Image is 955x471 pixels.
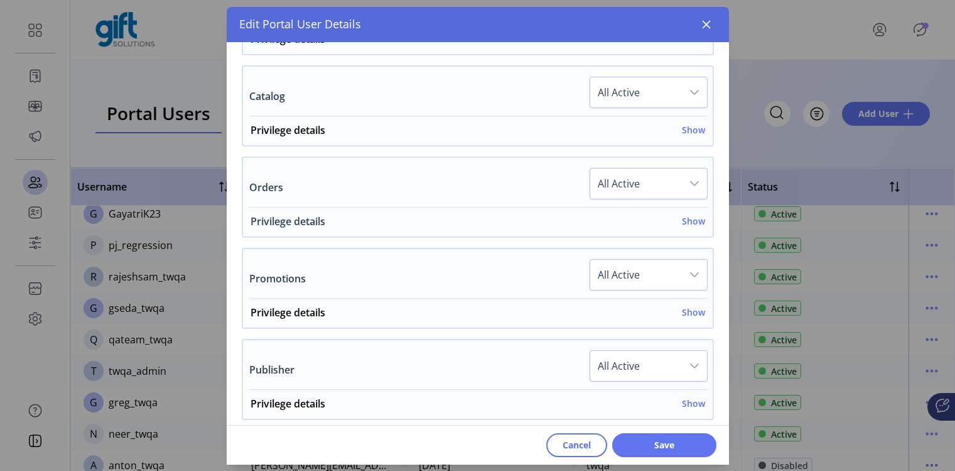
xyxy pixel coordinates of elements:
[243,305,713,328] a: Privilege detailsShow
[590,351,682,381] span: All Active
[612,433,716,457] button: Save
[682,77,707,108] div: dropdown trigger
[682,397,705,410] h6: Show
[590,77,682,108] span: All Active
[239,16,361,33] span: Edit Portal User Details
[682,169,707,199] div: dropdown trigger
[682,306,705,319] h6: Show
[243,123,713,145] a: Privilege detailsShow
[682,123,705,136] h6: Show
[546,433,607,457] button: Cancel
[251,214,325,229] h6: Privilege details
[249,271,306,286] label: Promotions
[243,396,713,419] a: Privilege detailsShow
[251,305,325,320] h6: Privilege details
[251,123,325,138] h6: Privilege details
[563,438,591,452] span: Cancel
[251,396,325,411] h6: Privilege details
[243,214,713,236] a: Privilege detailsShow
[590,169,682,199] span: All Active
[682,214,705,228] h6: Show
[682,260,707,290] div: dropdown trigger
[249,362,294,377] label: Publisher
[243,31,713,54] a: Privilege detailsShow
[590,260,682,290] span: All Active
[249,180,283,195] label: Orders
[629,438,700,452] span: Save
[249,89,285,104] label: Catalog
[682,351,707,381] div: dropdown trigger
